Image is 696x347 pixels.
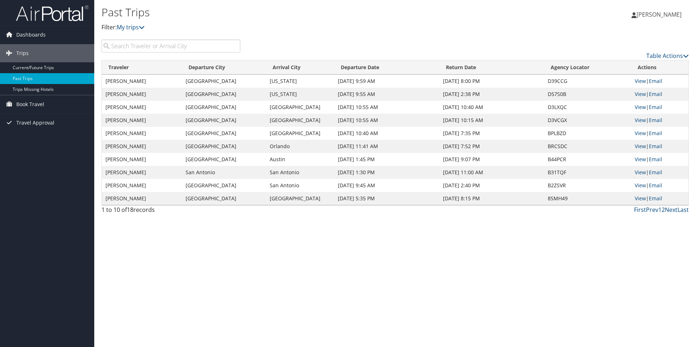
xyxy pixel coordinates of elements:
[631,4,689,25] a: [PERSON_NAME]
[117,23,145,31] a: My trips
[631,192,688,205] td: |
[649,117,662,124] a: Email
[266,114,334,127] td: [GEOGRAPHIC_DATA]
[182,153,266,166] td: [GEOGRAPHIC_DATA]
[334,153,439,166] td: [DATE] 1:45 PM
[544,60,631,75] th: Agency Locator: activate to sort column ascending
[102,88,182,101] td: [PERSON_NAME]
[544,127,631,140] td: BPLBZD
[631,60,688,75] th: Actions
[182,75,266,88] td: [GEOGRAPHIC_DATA]
[631,88,688,101] td: |
[649,182,662,189] a: Email
[102,179,182,192] td: [PERSON_NAME]
[439,60,544,75] th: Return Date: activate to sort column ascending
[439,192,544,205] td: [DATE] 8:15 PM
[266,153,334,166] td: Austin
[266,179,334,192] td: San Antonio
[266,101,334,114] td: [GEOGRAPHIC_DATA]
[101,5,493,20] h1: Past Trips
[439,140,544,153] td: [DATE] 7:52 PM
[101,205,240,218] div: 1 to 10 of records
[102,192,182,205] td: [PERSON_NAME]
[662,206,665,214] a: 2
[649,156,662,163] a: Email
[544,114,631,127] td: D3VCGX
[102,127,182,140] td: [PERSON_NAME]
[631,179,688,192] td: |
[182,179,266,192] td: [GEOGRAPHIC_DATA]
[631,101,688,114] td: |
[16,95,44,113] span: Book Travel
[649,78,662,84] a: Email
[649,91,662,97] a: Email
[16,44,29,62] span: Trips
[102,140,182,153] td: [PERSON_NAME]
[631,114,688,127] td: |
[439,101,544,114] td: [DATE] 10:40 AM
[544,75,631,88] td: D39CCG
[635,104,646,110] a: View
[649,104,662,110] a: Email
[439,153,544,166] td: [DATE] 9:07 PM
[439,75,544,88] td: [DATE] 8:00 PM
[334,101,439,114] td: [DATE] 10:55 AM
[635,130,646,137] a: View
[439,166,544,179] td: [DATE] 11:00 AM
[544,166,631,179] td: B31TQF
[182,114,266,127] td: [GEOGRAPHIC_DATA]
[634,206,646,214] a: First
[544,88,631,101] td: D57S0B
[635,182,646,189] a: View
[16,114,54,132] span: Travel Approval
[266,166,334,179] td: San Antonio
[182,88,266,101] td: [GEOGRAPHIC_DATA]
[334,166,439,179] td: [DATE] 1:30 PM
[635,91,646,97] a: View
[635,169,646,176] a: View
[102,166,182,179] td: [PERSON_NAME]
[334,88,439,101] td: [DATE] 9:55 AM
[182,166,266,179] td: San Antonio
[649,130,662,137] a: Email
[649,143,662,150] a: Email
[334,75,439,88] td: [DATE] 9:59 AM
[266,75,334,88] td: [US_STATE]
[635,78,646,84] a: View
[649,195,662,202] a: Email
[102,153,182,166] td: [PERSON_NAME]
[101,23,493,32] p: Filter:
[635,156,646,163] a: View
[439,179,544,192] td: [DATE] 2:40 PM
[544,140,631,153] td: BRCSDC
[102,114,182,127] td: [PERSON_NAME]
[631,166,688,179] td: |
[544,192,631,205] td: 8SMH49
[334,179,439,192] td: [DATE] 9:45 AM
[182,101,266,114] td: [GEOGRAPHIC_DATA]
[334,192,439,205] td: [DATE] 5:35 PM
[678,206,689,214] a: Last
[665,206,678,214] a: Next
[182,192,266,205] td: [GEOGRAPHIC_DATA]
[127,206,133,214] span: 18
[102,75,182,88] td: [PERSON_NAME]
[102,101,182,114] td: [PERSON_NAME]
[635,195,646,202] a: View
[266,88,334,101] td: [US_STATE]
[635,143,646,150] a: View
[101,39,240,53] input: Search Traveler or Arrival City
[16,5,88,22] img: airportal-logo.png
[334,114,439,127] td: [DATE] 10:55 AM
[16,26,46,44] span: Dashboards
[334,140,439,153] td: [DATE] 11:41 AM
[631,127,688,140] td: |
[182,127,266,140] td: [GEOGRAPHIC_DATA]
[544,179,631,192] td: B2ZSVR
[544,153,631,166] td: B44PCR
[266,140,334,153] td: Orlando
[102,60,182,75] th: Traveler: activate to sort column ascending
[631,140,688,153] td: |
[266,127,334,140] td: [GEOGRAPHIC_DATA]
[646,206,658,214] a: Prev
